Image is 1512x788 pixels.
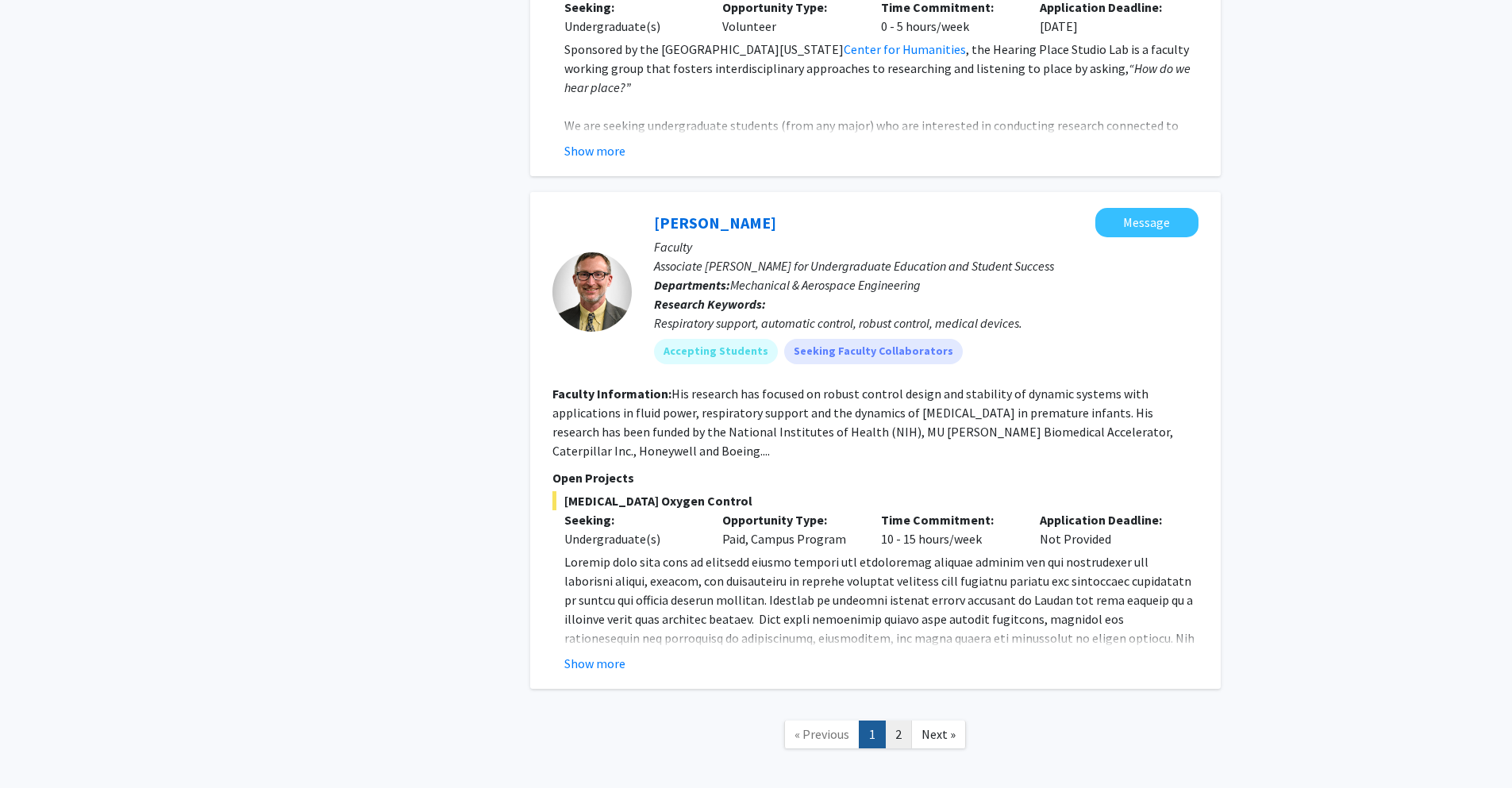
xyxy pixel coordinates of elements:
[564,60,1191,95] em: “How do we hear place?”
[552,386,671,402] b: Faculty Information:
[794,726,849,742] span: « Previous
[911,721,966,748] a: Next
[564,510,699,529] p: Seeking:
[844,41,966,57] a: Center for Humanities
[564,552,1198,762] p: Loremip dolo sita cons ad elitsedd eiusmo tempori utl etdoloremag aliquae adminim ven qui nostrud...
[564,141,625,160] button: Show more
[564,529,699,548] div: Undergraduate(s)
[552,491,1198,510] span: [MEDICAL_DATA] Oxygen Control
[1040,510,1175,529] p: Application Deadline:
[530,705,1221,769] nav: Page navigation
[564,40,1198,97] p: Sponsored by the [GEOGRAPHIC_DATA][US_STATE] , the Hearing Place Studio Lab is a faculty working ...
[654,256,1198,275] p: Associate [PERSON_NAME] for Undergraduate Education and Student Success
[654,213,776,233] a: [PERSON_NAME]
[710,510,869,548] div: Paid, Campus Program
[564,17,699,36] div: Undergraduate(s)
[885,721,912,748] a: 2
[730,277,921,293] span: Mechanical & Aerospace Engineering
[654,339,778,364] mat-chip: Accepting Students
[654,313,1198,332] div: Respiratory support, automatic control, robust control, medical devices.
[552,386,1173,459] fg-read-more: His research has focused on robust control design and stability of dynamic systems with applicati...
[12,717,67,776] iframe: Chat
[654,237,1198,256] p: Faculty
[921,726,956,742] span: Next »
[784,721,860,748] a: Previous Page
[881,510,1016,529] p: Time Commitment:
[722,510,857,529] p: Opportunity Type:
[552,468,1198,487] p: Open Projects
[869,510,1028,548] div: 10 - 15 hours/week
[654,277,730,293] b: Departments:
[564,116,1198,211] p: We are seeking undergraduate students (from any major) who are interested in conducting research ...
[1028,510,1187,548] div: Not Provided
[784,339,963,364] mat-chip: Seeking Faculty Collaborators
[859,721,886,748] a: 1
[1095,208,1198,237] button: Message Roger Fales
[564,654,625,673] button: Show more
[654,296,766,312] b: Research Keywords:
